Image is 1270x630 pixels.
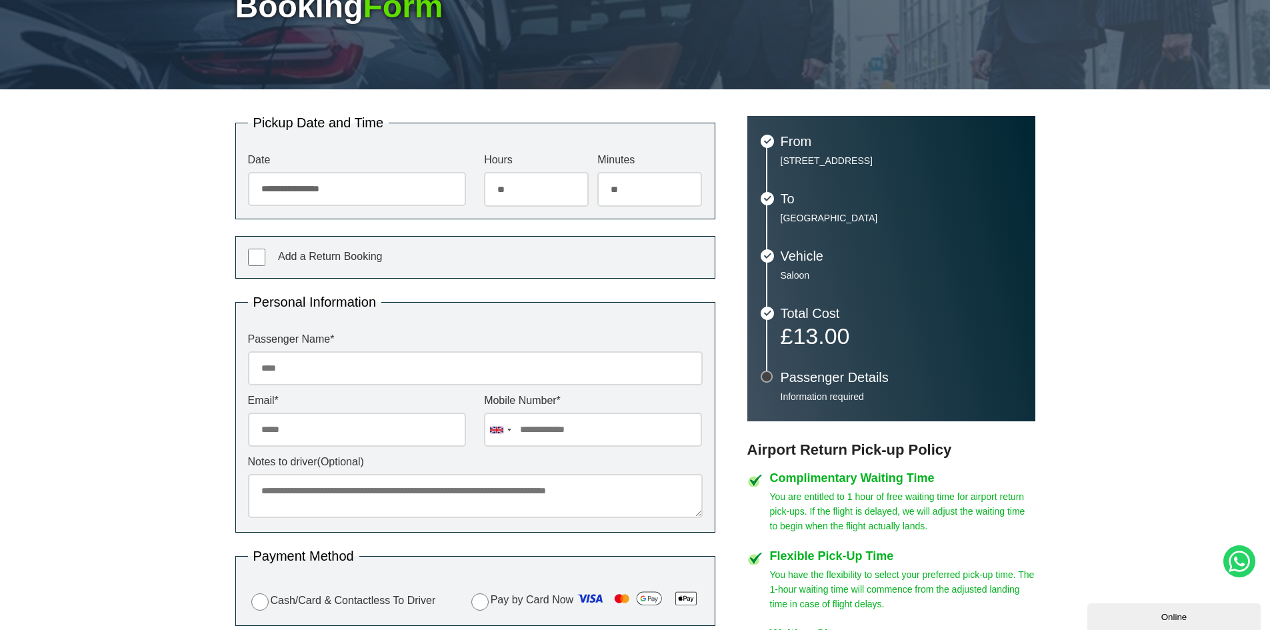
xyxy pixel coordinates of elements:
[781,249,1022,263] h3: Vehicle
[248,457,703,467] label: Notes to driver
[248,549,359,563] legend: Payment Method
[770,472,1035,484] h4: Complimentary Waiting Time
[248,116,389,129] legend: Pickup Date and Time
[248,334,703,345] label: Passenger Name
[248,591,436,611] label: Cash/Card & Contactless To Driver
[781,155,1022,167] p: [STREET_ADDRESS]
[781,269,1022,281] p: Saloon
[781,307,1022,320] h3: Total Cost
[248,295,382,309] legend: Personal Information
[484,395,702,406] label: Mobile Number
[317,456,364,467] span: (Optional)
[248,155,466,165] label: Date
[747,441,1035,459] h3: Airport Return Pick-up Policy
[781,371,1022,384] h3: Passenger Details
[781,212,1022,224] p: [GEOGRAPHIC_DATA]
[781,192,1022,205] h3: To
[468,588,703,613] label: Pay by Card Now
[770,489,1035,533] p: You are entitled to 1 hour of free waiting time for airport return pick-ups. If the flight is del...
[770,567,1035,611] p: You have the flexibility to select your preferred pick-up time. The 1-hour waiting time will comm...
[484,155,589,165] label: Hours
[781,135,1022,148] h3: From
[781,391,1022,403] p: Information required
[248,395,466,406] label: Email
[781,327,1022,345] p: £
[597,155,702,165] label: Minutes
[251,593,269,611] input: Cash/Card & Contactless To Driver
[1087,601,1263,630] iframe: chat widget
[770,550,1035,562] h4: Flexible Pick-Up Time
[485,413,515,446] div: United Kingdom: +44
[471,593,489,611] input: Pay by Card Now
[793,323,849,349] span: 13.00
[248,249,265,266] input: Add a Return Booking
[278,251,383,262] span: Add a Return Booking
